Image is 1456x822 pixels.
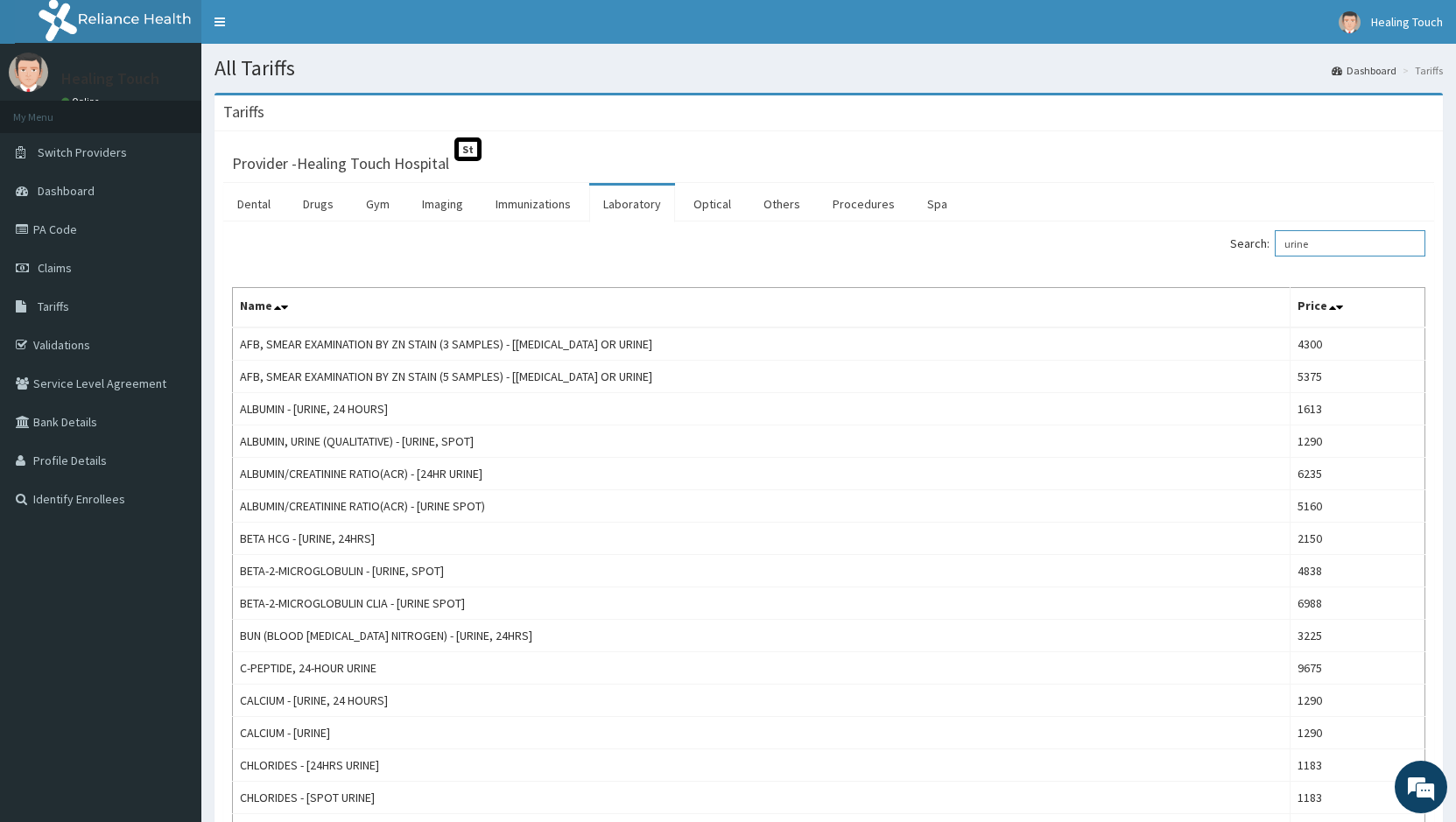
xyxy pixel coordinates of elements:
td: ALBUMIN, URINE (QUALITATIVE) - [URINE, SPOT] [233,425,1291,458]
a: Gym [352,186,404,222]
h3: Tariffs [223,104,264,120]
li: Tariffs [1398,63,1443,78]
a: Imaging [408,186,477,222]
td: 3225 [1291,620,1425,652]
td: ALBUMIN/CREATININE RATIO(ACR) - [24HR URINE] [233,458,1291,490]
td: CHLORIDES - [24HRS URINE] [233,749,1291,782]
td: 1183 [1291,749,1425,782]
td: 1290 [1291,717,1425,749]
td: BETA-2-MICROGLOBULIN CLIA - [URINE SPOT] [233,587,1291,620]
td: ALBUMIN/CREATININE RATIO(ACR) - [URINE SPOT) [233,490,1291,523]
a: Drugs [289,186,348,222]
a: Dental [223,186,285,222]
input: Search: [1275,230,1425,256]
span: Dashboard [38,183,95,199]
td: BETA-2-MICROGLOBULIN - [URINE, SPOT] [233,555,1291,587]
span: We're online! [102,221,242,397]
td: AFB, SMEAR EXAMINATION BY ZN STAIN (3 SAMPLES) - [[MEDICAL_DATA] OR URINE] [233,327,1291,361]
td: 2150 [1291,523,1425,555]
td: CALCIUM - [URINE] [233,717,1291,749]
td: 5160 [1291,490,1425,523]
td: 5375 [1291,361,1425,393]
span: Tariffs [38,299,69,314]
img: d_794563401_company_1708531726252_794563401 [32,88,71,131]
td: 1183 [1291,782,1425,814]
div: Minimize live chat window [287,9,329,51]
td: 6988 [1291,587,1425,620]
td: 6235 [1291,458,1425,490]
td: CHLORIDES - [SPOT URINE] [233,782,1291,814]
div: Chat with us now [91,98,294,121]
th: Price [1291,288,1425,328]
img: User Image [1339,11,1361,33]
td: BETA HCG - [URINE, 24HRS] [233,523,1291,555]
td: 4838 [1291,555,1425,587]
p: Healing Touch [61,71,159,87]
a: Procedures [819,186,909,222]
span: St [454,137,482,161]
a: Online [61,95,103,108]
span: Switch Providers [38,144,127,160]
label: Search: [1230,230,1425,256]
span: Healing Touch [1371,14,1443,30]
a: Others [749,186,814,222]
a: Dashboard [1332,63,1396,78]
textarea: Type your message and hit 'Enter' [9,478,334,539]
img: User Image [9,53,48,92]
a: Optical [679,186,745,222]
td: AFB, SMEAR EXAMINATION BY ZN STAIN (5 SAMPLES) - [[MEDICAL_DATA] OR URINE] [233,361,1291,393]
a: Laboratory [589,186,675,222]
a: Immunizations [482,186,585,222]
a: Spa [913,186,961,222]
th: Name [233,288,1291,328]
td: 1290 [1291,685,1425,717]
span: Claims [38,260,72,276]
td: BUN (BLOOD [MEDICAL_DATA] NITROGEN) - [URINE, 24HRS] [233,620,1291,652]
h1: All Tariffs [215,57,1443,80]
td: 1613 [1291,393,1425,425]
td: C-PEPTIDE, 24-HOUR URINE [233,652,1291,685]
td: ALBUMIN - [URINE, 24 HOURS] [233,393,1291,425]
td: CALCIUM - [URINE, 24 HOURS] [233,685,1291,717]
td: 9675 [1291,652,1425,685]
td: 4300 [1291,327,1425,361]
td: 1290 [1291,425,1425,458]
h3: Provider - Healing Touch Hospital [232,156,449,172]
